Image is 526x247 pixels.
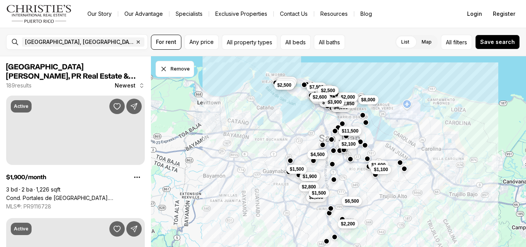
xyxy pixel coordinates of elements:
[318,86,338,95] button: $2,500
[467,11,482,17] span: Login
[277,82,291,88] span: $2,500
[276,77,297,86] button: $4,500
[368,160,389,170] button: $1,600
[279,80,293,86] span: $3,000
[118,8,169,19] a: Our Advantage
[110,78,149,93] button: Newest
[493,11,515,17] span: Register
[25,39,134,45] span: [GEOGRAPHIC_DATA], [GEOGRAPHIC_DATA], [GEOGRAPHIC_DATA]
[306,193,327,202] button: $2,500
[189,39,214,45] span: Any price
[151,35,181,50] button: For rent
[299,182,319,192] button: $2,800
[480,39,515,45] span: Save search
[126,221,142,237] button: Share Property
[453,38,467,46] span: filters
[342,141,356,147] span: $2,100
[462,6,487,22] button: Login
[6,63,136,89] span: [GEOGRAPHIC_DATA][PERSON_NAME], PR Real Estate & Homes for Rent
[309,188,329,198] button: $1,500
[300,172,320,181] button: $1,900
[274,81,295,90] button: $2,500
[169,8,209,19] a: Specialists
[6,5,72,23] img: logo
[337,99,358,108] button: $2,850
[475,35,520,49] button: Save search
[129,170,145,185] button: Property options
[322,99,337,106] span: $6,000
[222,35,277,50] button: All property types
[334,104,348,111] span: $4,500
[310,151,325,158] span: $4,500
[488,6,520,22] button: Register
[338,219,358,229] button: $2,200
[156,61,194,77] button: Dismiss drawing
[303,173,317,180] span: $1,900
[325,97,345,107] button: $3,900
[395,35,415,49] label: List
[314,35,345,50] button: All baths
[338,139,359,149] button: $2,100
[14,103,28,109] p: Active
[371,162,385,168] span: $1,600
[312,190,326,196] span: $1,500
[313,94,327,100] span: $2,600
[338,92,358,102] button: $2,000
[358,95,379,104] button: $8,000
[276,79,296,88] button: $3,000
[307,82,327,92] button: $7,500
[328,99,342,105] span: $3,900
[415,35,438,49] label: Map
[14,226,28,232] p: Active
[338,126,361,136] button: $11,500
[342,128,358,134] span: $11,500
[310,92,330,102] button: $2,600
[126,99,142,114] button: Share Property
[446,38,452,46] span: All
[184,35,219,50] button: Any price
[314,8,354,19] a: Resources
[6,195,145,202] a: Cond. Portales de Altames AVE. SAN ALFONSO APT 1505 #1505, SAN JUAN PR, 00921
[341,94,355,100] span: $2,000
[374,166,388,173] span: $1,100
[342,197,362,206] button: $6,500
[280,78,294,84] span: $4,500
[441,35,472,50] button: Allfilters
[340,101,355,107] span: $2,850
[341,221,355,227] span: $2,200
[319,98,340,107] button: $6,000
[109,99,125,114] button: Save Property: Cond. Portales de Altames AVE. SAN ALFONSO APT 1505 #1505
[331,103,351,112] button: $4,500
[345,198,359,204] span: $6,500
[371,165,391,174] button: $1,100
[321,87,335,94] span: $2,500
[354,8,378,19] a: Blog
[307,150,328,159] button: $4,500
[209,8,273,19] a: Exclusive Properties
[302,184,316,190] span: $2,800
[290,166,304,172] span: $1,500
[274,8,314,19] button: Contact Us
[156,39,176,45] span: For rent
[81,8,118,19] a: Our Story
[109,221,125,237] button: Save Property: Condado Towers 30 WASHINGTON #14-S
[310,84,324,90] span: $7,500
[115,82,136,89] span: Newest
[286,165,307,174] button: $1,500
[361,97,375,103] span: $8,000
[309,194,323,200] span: $2,500
[6,82,32,89] p: 189 results
[280,35,311,50] button: All beds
